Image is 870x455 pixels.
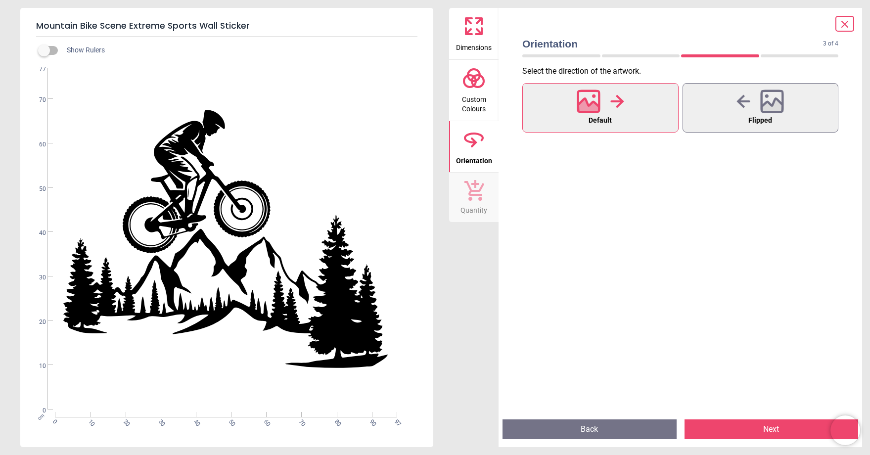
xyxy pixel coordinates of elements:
[456,38,492,53] span: Dimensions
[522,37,823,51] span: Orientation
[297,418,304,424] span: 70
[27,407,46,415] span: 0
[27,185,46,193] span: 50
[449,8,499,59] button: Dimensions
[748,114,772,127] span: Flipped
[27,362,46,370] span: 10
[685,419,859,439] button: Next
[683,83,839,133] button: Flipped
[27,318,46,326] span: 20
[830,415,860,445] iframe: Brevo live chat
[460,201,487,216] span: Quantity
[27,273,46,282] span: 30
[37,412,46,421] span: cm
[450,90,498,114] span: Custom Colours
[27,96,46,104] span: 70
[227,418,233,424] span: 50
[503,419,677,439] button: Back
[449,60,499,121] button: Custom Colours
[156,418,163,424] span: 30
[121,418,128,424] span: 20
[589,114,612,127] span: Default
[522,83,679,133] button: Default
[449,173,499,222] button: Quantity
[449,121,499,173] button: Orientation
[522,66,846,77] p: Select the direction of the artwork .
[27,65,46,74] span: 77
[27,140,46,149] span: 60
[367,418,374,424] span: 90
[36,16,417,37] h5: Mountain Bike Scene Extreme Sports Wall Sticker
[392,418,399,424] span: 97
[50,418,57,424] span: 0
[27,229,46,237] span: 40
[332,418,339,424] span: 80
[823,40,838,48] span: 3 of 4
[191,418,198,424] span: 40
[44,45,433,56] div: Show Rulers
[86,418,92,424] span: 10
[262,418,268,424] span: 60
[456,151,492,166] span: Orientation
